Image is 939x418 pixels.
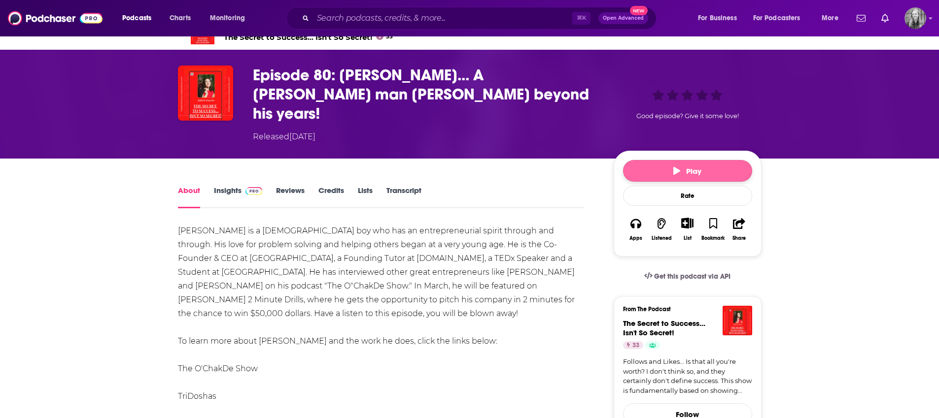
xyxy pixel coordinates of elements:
[245,187,263,195] img: Podchaser Pro
[178,364,258,373] a: The O'ChakDe Show
[358,186,373,208] a: Lists
[210,11,245,25] span: Monitoring
[313,10,572,26] input: Search podcasts, credits, & more...
[598,12,648,24] button: Open AdvancedNew
[853,10,869,27] a: Show notifications dropdown
[214,186,263,208] a: InsightsPodchaser Pro
[623,306,744,313] h3: From The Podcast
[623,160,752,182] button: Play
[684,235,692,241] div: List
[572,12,591,25] span: ⌘ K
[603,16,644,21] span: Open Advanced
[629,235,642,241] div: Apps
[178,391,216,401] a: TriDoshas
[623,357,752,395] a: Follows and Likes... Is that all you're worth? I don't think so, and they certainly don't define ...
[726,211,752,247] button: Share
[623,211,649,247] button: Apps
[122,11,151,25] span: Podcasts
[649,211,674,247] button: Listened
[170,11,191,25] span: Charts
[318,186,344,208] a: Credits
[8,9,103,28] img: Podchaser - Follow, Share and Rate Podcasts
[723,306,752,335] img: The Secret to Success... Isn't So Secret!
[691,10,749,26] button: open menu
[877,10,893,27] a: Show notifications dropdown
[295,7,666,30] div: Search podcasts, credits, & more...
[636,264,739,289] a: Get this podcast via API
[276,186,305,208] a: Reviews
[115,10,164,26] button: open menu
[815,10,851,26] button: open menu
[698,11,737,25] span: For Business
[178,65,233,121] img: Episode 80: Sachin Syal... A young man wise beyond his years!
[674,211,700,247] div: Show More ButtonList
[904,7,926,29] span: Logged in as KatMcMahon
[178,186,200,208] a: About
[700,211,726,247] button: Bookmark
[632,341,639,351] span: 33
[623,319,705,337] a: The Secret to Success... Isn't So Secret!
[386,186,421,208] a: Transcript
[253,65,598,123] h1: Episode 80: Sachin Syal... A young man wise beyond his years!
[654,272,730,281] span: Get this podcast via API
[203,10,258,26] button: open menu
[677,218,697,228] button: Show More Button
[701,235,725,241] div: Bookmark
[630,6,648,15] span: New
[747,10,815,26] button: open menu
[623,341,643,349] a: 33
[904,7,926,29] button: Show profile menu
[253,131,315,143] div: Released [DATE]
[753,11,800,25] span: For Podcasters
[386,34,393,39] span: 33
[163,10,197,26] a: Charts
[224,32,393,42] span: The Secret to Success... Isn't So Secret!
[652,235,672,241] div: Listened
[822,11,838,25] span: More
[623,186,752,206] div: Rate
[732,235,746,241] div: Share
[636,112,739,120] span: Good episode? Give it some love!
[904,7,926,29] img: User Profile
[673,166,701,176] span: Play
